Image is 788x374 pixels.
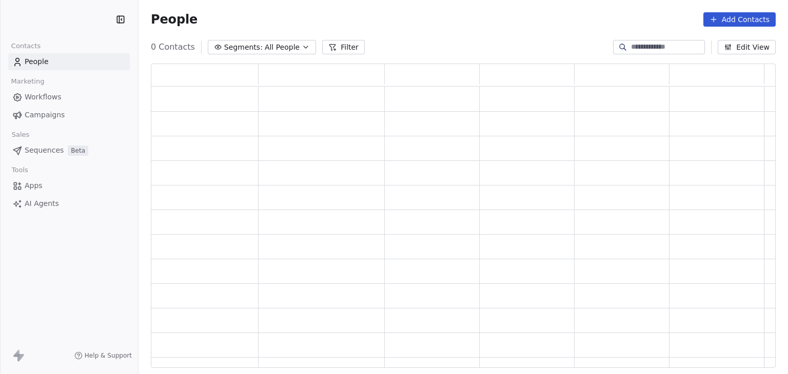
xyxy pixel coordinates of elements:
a: Apps [8,177,130,194]
span: Campaigns [25,110,65,120]
span: Contacts [7,38,45,54]
button: Filter [322,40,365,54]
span: AI Agents [25,198,59,209]
a: Help & Support [74,351,132,360]
span: 0 Contacts [151,41,195,53]
span: Segments: [224,42,263,53]
a: AI Agents [8,195,130,212]
span: People [25,56,49,67]
span: Sequences [25,145,64,156]
span: Tools [7,162,32,178]
span: Workflows [25,92,62,102]
span: Marketing [7,74,49,89]
span: People [151,12,198,27]
button: Add Contacts [703,12,776,27]
button: Edit View [718,40,776,54]
a: People [8,53,130,70]
span: Help & Support [85,351,132,360]
span: Beta [68,146,88,156]
a: SequencesBeta [8,142,130,159]
a: Campaigns [8,107,130,123]
a: Workflows [8,89,130,106]
span: Apps [25,180,43,191]
span: Sales [7,127,34,142]
span: All People [265,42,300,53]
